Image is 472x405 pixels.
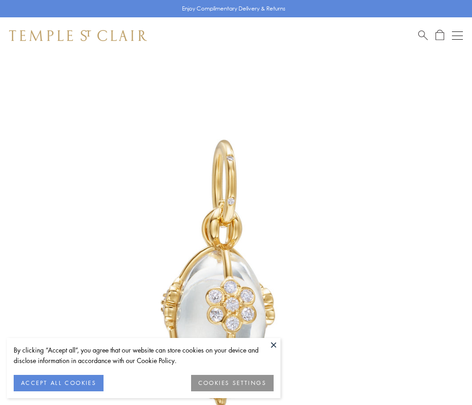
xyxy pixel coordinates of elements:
[14,345,274,366] div: By clicking “Accept all”, you agree that our website can store cookies on your device and disclos...
[14,375,104,391] button: ACCEPT ALL COOKIES
[191,375,274,391] button: COOKIES SETTINGS
[182,4,285,13] p: Enjoy Complimentary Delivery & Returns
[418,30,428,41] a: Search
[452,30,463,41] button: Open navigation
[9,30,147,41] img: Temple St. Clair
[436,30,444,41] a: Open Shopping Bag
